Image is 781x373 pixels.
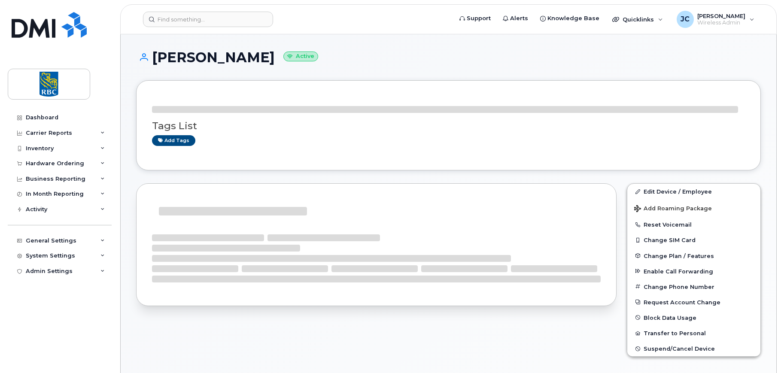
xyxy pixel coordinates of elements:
h1: [PERSON_NAME] [136,50,761,65]
h3: Tags List [152,121,745,131]
button: Enable Call Forwarding [627,264,760,279]
button: Add Roaming Package [627,199,760,217]
button: Transfer to Personal [627,325,760,341]
button: Request Account Change [627,294,760,310]
button: Block Data Usage [627,310,760,325]
button: Suspend/Cancel Device [627,341,760,356]
button: Change Plan / Features [627,248,760,264]
a: Edit Device / Employee [627,184,760,199]
a: Add tags [152,135,195,146]
button: Change SIM Card [627,232,760,248]
span: Change Plan / Features [644,252,714,259]
button: Reset Voicemail [627,217,760,232]
span: Add Roaming Package [634,205,712,213]
small: Active [283,52,318,61]
button: Change Phone Number [627,279,760,294]
span: Enable Call Forwarding [644,268,713,274]
span: Suspend/Cancel Device [644,346,715,352]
